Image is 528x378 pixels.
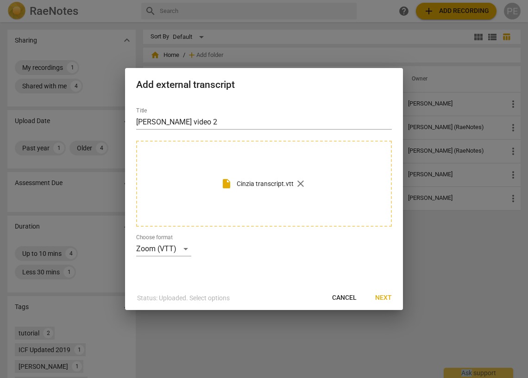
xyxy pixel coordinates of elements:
[136,235,173,240] label: Choose format
[221,178,232,189] span: insert_drive_file
[295,178,306,189] span: close
[137,293,230,303] p: Status: Uploaded. Select options
[237,179,294,189] p: Cinzia transcript.vtt
[332,293,357,303] span: Cancel
[136,242,191,256] div: Zoom (VTT)
[375,293,392,303] span: Next
[136,79,392,91] h2: Add external transcript
[136,108,147,113] label: Title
